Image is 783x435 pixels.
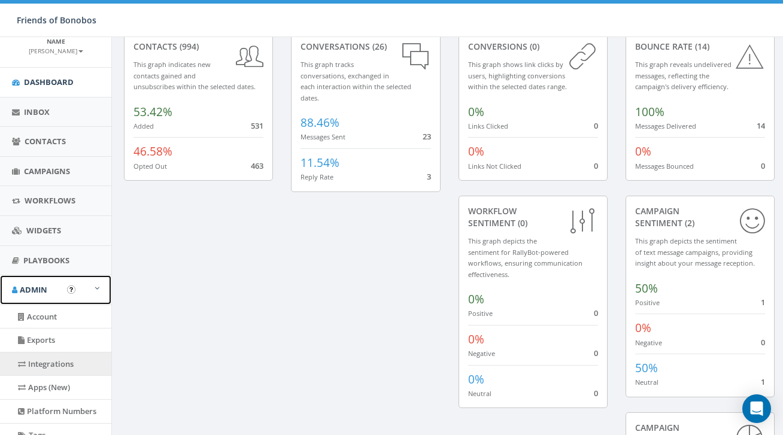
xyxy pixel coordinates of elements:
[635,121,696,130] small: Messages Delivered
[594,308,598,318] span: 0
[468,309,493,318] small: Positive
[635,104,664,120] span: 100%
[251,160,263,171] span: 463
[635,205,765,229] div: Campaign Sentiment
[635,298,660,307] small: Positive
[26,225,61,236] span: Widgets
[468,162,521,171] small: Links Not Clicked
[251,120,263,131] span: 531
[761,337,765,348] span: 0
[468,331,484,347] span: 0%
[594,388,598,399] span: 0
[635,320,651,336] span: 0%
[25,136,66,147] span: Contacts
[594,120,598,131] span: 0
[468,104,484,120] span: 0%
[301,60,411,102] small: This graph tracks conversations, exchanged in each interaction within the selected dates.
[133,104,172,120] span: 53.42%
[635,378,658,387] small: Neutral
[468,389,491,398] small: Neutral
[133,60,256,91] small: This graph indicates new contacts gained and unsubscribes within the selected dates.
[693,41,709,52] span: (14)
[594,160,598,171] span: 0
[24,166,70,177] span: Campaigns
[17,14,96,26] span: Friends of Bonobos
[20,284,47,295] span: Admin
[301,115,339,130] span: 88.46%
[635,162,694,171] small: Messages Bounced
[635,281,658,296] span: 50%
[635,60,732,91] small: This graph reveals undelivered messages, reflecting the campaign's delivery efficiency.
[133,162,167,171] small: Opted Out
[24,107,50,117] span: Inbox
[468,349,495,358] small: Negative
[23,255,69,266] span: Playbooks
[29,45,83,56] a: [PERSON_NAME]
[635,236,755,267] small: This graph depicts the sentiment of text message campaigns, providing insight about your message ...
[468,372,484,387] span: 0%
[24,77,74,87] span: Dashboard
[301,155,339,171] span: 11.54%
[468,60,567,91] small: This graph shows link clicks by users, highlighting conversions within the selected dates range.
[761,376,765,387] span: 1
[67,285,75,294] button: Open In-App Guide
[742,394,771,423] div: Open Intercom Messenger
[177,41,199,52] span: (994)
[47,37,65,45] small: Name
[468,144,484,159] span: 0%
[594,348,598,358] span: 0
[635,338,662,347] small: Negative
[133,41,263,53] div: contacts
[682,217,694,229] span: (2)
[301,132,345,141] small: Messages Sent
[468,41,598,53] div: conversions
[757,120,765,131] span: 14
[468,236,582,279] small: This graph depicts the sentiment for RallyBot-powered workflows, ensuring communication effective...
[301,41,430,53] div: conversations
[301,172,333,181] small: Reply Rate
[427,171,431,182] span: 3
[133,144,172,159] span: 46.58%
[468,291,484,307] span: 0%
[515,217,527,229] span: (0)
[635,144,651,159] span: 0%
[527,41,539,52] span: (0)
[635,360,658,376] span: 50%
[468,205,598,229] div: Workflow Sentiment
[370,41,387,52] span: (26)
[25,195,75,206] span: Workflows
[468,121,508,130] small: Links Clicked
[423,131,431,142] span: 23
[761,160,765,171] span: 0
[29,47,83,55] small: [PERSON_NAME]
[761,297,765,308] span: 1
[133,121,154,130] small: Added
[635,41,765,53] div: Bounce Rate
